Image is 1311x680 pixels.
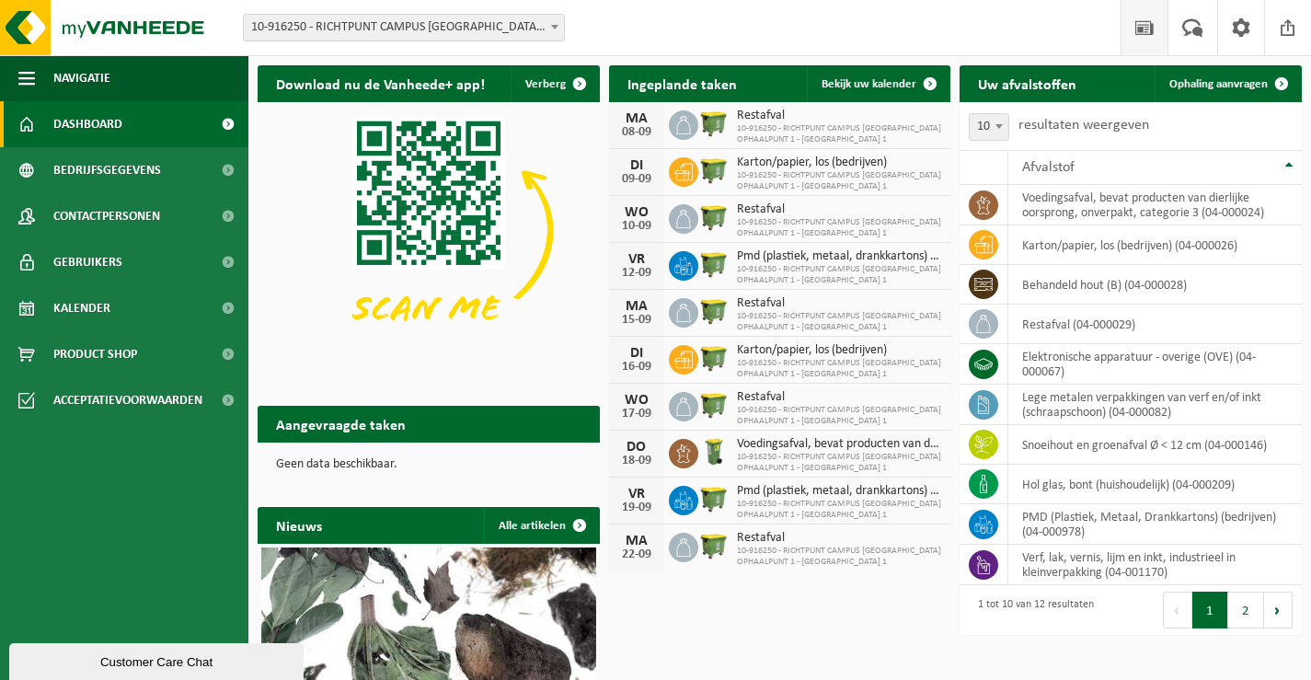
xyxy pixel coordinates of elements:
span: Restafval [737,531,942,546]
span: 10-916250 - RICHTPUNT CAMPUS [GEOGRAPHIC_DATA] OPHAALPUNT 1 - [GEOGRAPHIC_DATA] 1 [737,546,942,568]
iframe: chat widget [9,640,307,680]
img: Download de VHEPlus App [258,102,600,359]
span: 10-916250 - RICHTPUNT CAMPUS [GEOGRAPHIC_DATA] OPHAALPUNT 1 - [GEOGRAPHIC_DATA] 1 [737,358,942,380]
div: 18-09 [618,455,655,467]
td: behandeld hout (B) (04-000028) [1008,265,1302,305]
button: 1 [1192,592,1228,628]
h2: Download nu de Vanheede+ app! [258,65,503,101]
span: Navigatie [53,55,110,101]
span: 10-916250 - RICHTPUNT CAMPUS [GEOGRAPHIC_DATA] OPHAALPUNT 1 - [GEOGRAPHIC_DATA] 1 [737,170,942,192]
span: Restafval [737,202,942,217]
span: 10-916250 - RICHTPUNT CAMPUS [GEOGRAPHIC_DATA] OPHAALPUNT 1 - [GEOGRAPHIC_DATA] 1 [737,499,942,521]
div: 09-09 [618,173,655,186]
button: 2 [1228,592,1264,628]
span: Afvalstof [1022,160,1075,175]
span: Voedingsafval, bevat producten van dierlijke oorsprong, onverpakt, categorie 3 [737,437,942,452]
h2: Aangevraagde taken [258,406,424,442]
img: WB-1100-HPE-GN-51 [698,295,730,327]
div: WO [618,393,655,408]
span: 10-916250 - RICHTPUNT CAMPUS [GEOGRAPHIC_DATA] OPHAALPUNT 1 - [GEOGRAPHIC_DATA] 1 [737,123,942,145]
span: 10-916250 - RICHTPUNT CAMPUS [GEOGRAPHIC_DATA] OPHAALPUNT 1 - [GEOGRAPHIC_DATA] 1 [737,264,942,286]
a: Ophaling aanvragen [1155,65,1300,102]
span: Kalender [53,285,110,331]
div: WO [618,205,655,220]
span: Contactpersonen [53,193,160,239]
td: voedingsafval, bevat producten van dierlijke oorsprong, onverpakt, categorie 3 (04-000024) [1008,185,1302,225]
span: Pmd (plastiek, metaal, drankkartons) (bedrijven) [737,249,942,264]
div: DI [618,158,655,173]
span: 10-916250 - RICHTPUNT CAMPUS GENT OPHAALPUNT 1 - ABDIS 1 - GENT [244,15,564,40]
button: Verberg [511,65,598,102]
div: 12-09 [618,267,655,280]
div: 22-09 [618,548,655,561]
div: 08-09 [618,126,655,139]
img: WB-0140-HPE-GN-51 [698,436,730,467]
span: Acceptatievoorwaarden [53,377,202,423]
span: Bedrijfsgegevens [53,147,161,193]
div: 1 tot 10 van 12 resultaten [969,590,1094,630]
div: MA [618,111,655,126]
span: Ophaling aanvragen [1169,78,1268,90]
td: elektronische apparatuur - overige (OVE) (04-000067) [1008,344,1302,385]
div: MA [618,299,655,314]
a: Alle artikelen [484,507,598,544]
div: MA [618,534,655,548]
span: Restafval [737,296,942,311]
span: Karton/papier, los (bedrijven) [737,156,942,170]
div: DI [618,346,655,361]
span: Dashboard [53,101,122,147]
span: Karton/papier, los (bedrijven) [737,343,942,358]
span: Product Shop [53,331,137,377]
span: 10-916250 - RICHTPUNT CAMPUS [GEOGRAPHIC_DATA] OPHAALPUNT 1 - [GEOGRAPHIC_DATA] 1 [737,217,942,239]
td: karton/papier, los (bedrijven) (04-000026) [1008,225,1302,265]
span: Pmd (plastiek, metaal, drankkartons) (bedrijven) [737,484,942,499]
div: VR [618,487,655,501]
span: 10-916250 - RICHTPUNT CAMPUS [GEOGRAPHIC_DATA] OPHAALPUNT 1 - [GEOGRAPHIC_DATA] 1 [737,405,942,427]
h2: Nieuws [258,507,340,543]
span: Bekijk uw kalender [822,78,916,90]
td: hol glas, bont (huishoudelijk) (04-000209) [1008,465,1302,504]
img: WB-1100-HPE-GN-51 [698,389,730,421]
span: Verberg [525,78,566,90]
td: verf, lak, vernis, lijm en inkt, industrieel in kleinverpakking (04-001170) [1008,545,1302,585]
span: 10-916250 - RICHTPUNT CAMPUS GENT OPHAALPUNT 1 - ABDIS 1 - GENT [243,14,565,41]
div: 17-09 [618,408,655,421]
p: Geen data beschikbaar. [276,458,581,471]
div: DO [618,440,655,455]
span: Restafval [737,109,942,123]
td: lege metalen verpakkingen van verf en/of inkt (schraapschoon) (04-000082) [1008,385,1302,425]
div: 16-09 [618,361,655,374]
img: WB-1100-HPE-GN-51 [698,248,730,280]
td: restafval (04-000029) [1008,305,1302,344]
h2: Uw afvalstoffen [960,65,1095,101]
img: WB-1100-HPE-GN-51 [698,108,730,139]
span: 10 [970,114,1008,140]
div: VR [618,252,655,267]
img: WB-1100-HPE-GN-51 [698,155,730,186]
a: Bekijk uw kalender [807,65,949,102]
img: WB-1100-HPE-GN-51 [698,483,730,514]
div: 19-09 [618,501,655,514]
button: Next [1264,592,1293,628]
td: PMD (Plastiek, Metaal, Drankkartons) (bedrijven) (04-000978) [1008,504,1302,545]
span: Gebruikers [53,239,122,285]
img: WB-1100-HPE-GN-51 [698,342,730,374]
span: 10-916250 - RICHTPUNT CAMPUS [GEOGRAPHIC_DATA] OPHAALPUNT 1 - [GEOGRAPHIC_DATA] 1 [737,452,942,474]
span: 10 [969,113,1009,141]
label: resultaten weergeven [1018,118,1149,133]
span: 10-916250 - RICHTPUNT CAMPUS [GEOGRAPHIC_DATA] OPHAALPUNT 1 - [GEOGRAPHIC_DATA] 1 [737,311,942,333]
div: 10-09 [618,220,655,233]
div: 15-09 [618,314,655,327]
img: WB-1100-HPE-GN-51 [698,202,730,233]
img: WB-1100-HPE-GN-51 [698,530,730,561]
span: Restafval [737,390,942,405]
button: Previous [1163,592,1192,628]
h2: Ingeplande taken [609,65,755,101]
td: snoeihout en groenafval Ø < 12 cm (04-000146) [1008,425,1302,465]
